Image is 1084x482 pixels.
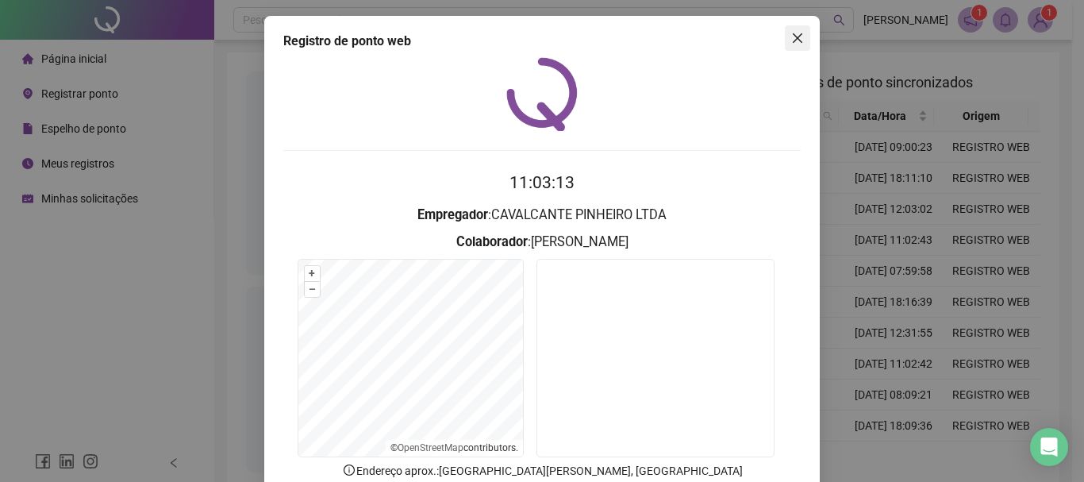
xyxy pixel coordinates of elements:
[305,282,320,297] button: –
[305,266,320,281] button: +
[398,442,463,453] a: OpenStreetMap
[509,173,575,192] time: 11:03:13
[390,442,518,453] li: © contributors.
[1030,428,1068,466] div: Open Intercom Messenger
[417,207,488,222] strong: Empregador
[283,32,801,51] div: Registro de ponto web
[283,462,801,480] p: Endereço aprox. : [GEOGRAPHIC_DATA][PERSON_NAME], [GEOGRAPHIC_DATA]
[506,57,578,131] img: QRPoint
[283,232,801,253] h3: : [PERSON_NAME]
[785,25,810,51] button: Close
[283,205,801,226] h3: : CAVALCANTE PINHEIRO LTDA
[791,32,804,44] span: close
[456,234,528,249] strong: Colaborador
[342,463,356,477] span: info-circle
